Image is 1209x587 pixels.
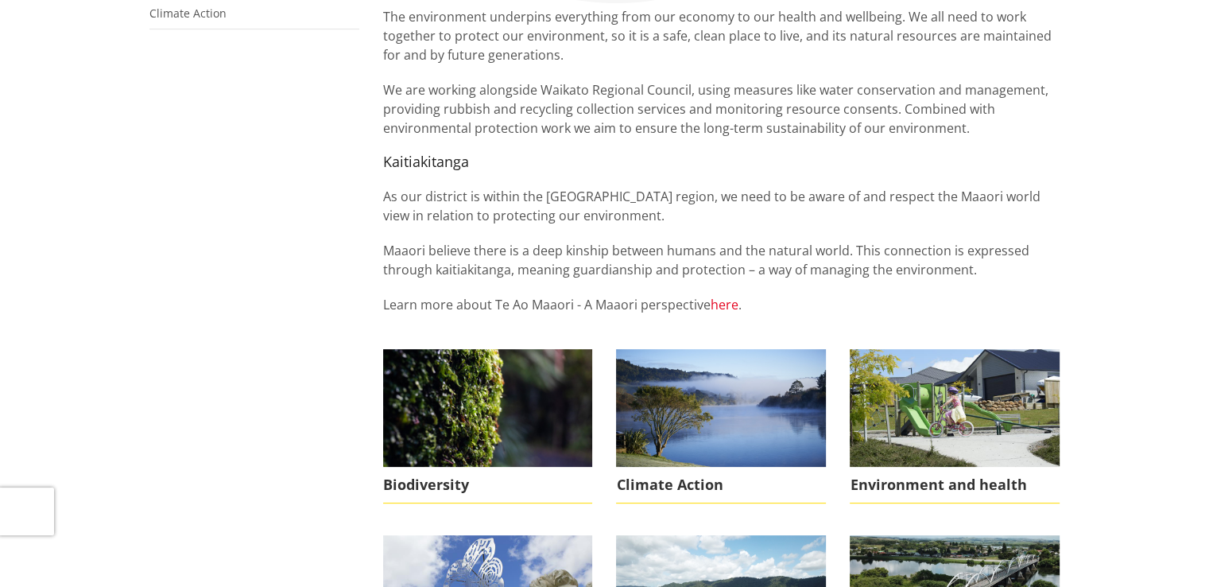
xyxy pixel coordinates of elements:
[850,349,1060,504] a: New housing in Pokeno Environment and health
[383,7,1060,64] p: The environment underpins everything from our economy to our health and wellbeing. We all need to...
[738,296,742,313] span: .
[616,349,826,504] a: Climate Action
[616,349,826,467] img: The Point Waikato Waipa River
[850,467,1060,503] span: Environment and health
[711,296,738,313] a: here
[616,467,826,503] span: Climate Action
[149,6,227,21] a: Climate Action
[850,349,1060,467] img: New housing in Pokeno
[383,80,1060,138] p: We are working alongside Waikato Regional Council, using measures like water conservation and man...
[383,187,1060,225] p: As our district is within the [GEOGRAPHIC_DATA] region, we need to be aware of and respect the Ma...
[383,467,593,503] span: Biodiversity
[383,349,593,504] a: Biodiversity
[383,349,593,467] img: Biodiversity
[383,241,1060,279] p: Maaori believe there is a deep kinship between humans and the natural world. This connection is e...
[383,152,469,171] span: Kaitiakitanga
